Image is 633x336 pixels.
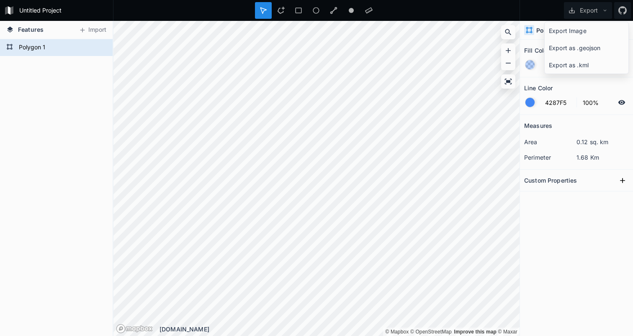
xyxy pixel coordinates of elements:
a: Maxar [498,329,518,335]
dd: 0.12 sq. km [576,137,629,146]
h2: Line Color [524,81,553,94]
div: Export Image [545,22,628,39]
dt: perimeter [524,153,576,162]
a: Mapbox [385,329,409,335]
h2: Custom Properties [524,174,577,187]
dd: 1.68 Km [576,153,629,162]
dt: area [524,137,576,146]
div: Export as .kml [545,56,628,74]
h2: Fill Color [524,44,549,57]
a: Mapbox logo [116,324,153,333]
button: Import [75,23,111,37]
a: OpenStreetMap [410,329,452,335]
h4: Polygon 1 [536,26,565,35]
button: Export [564,2,612,19]
div: [DOMAIN_NAME] [160,325,520,333]
h2: Measures [524,119,552,132]
div: Export as .geojson [545,39,628,56]
span: Features [18,25,44,34]
a: Map feedback [454,329,497,335]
